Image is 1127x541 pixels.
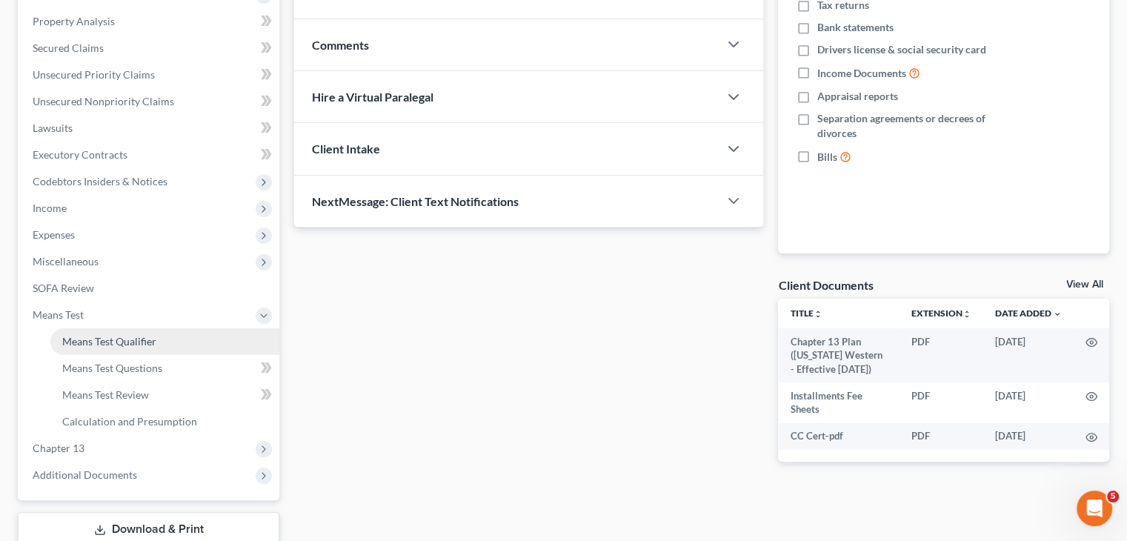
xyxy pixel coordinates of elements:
a: Means Test Review [50,382,279,408]
span: Means Test [33,308,84,321]
span: SOFA Review [33,282,94,294]
a: Unsecured Nonpriority Claims [21,88,279,115]
a: Means Test Qualifier [50,328,279,355]
a: Unsecured Priority Claims [21,62,279,88]
span: Means Test Review [62,388,149,401]
i: unfold_more [813,310,822,319]
span: Calculation and Presumption [62,415,197,428]
a: Calculation and Presumption [50,408,279,435]
td: PDF [900,382,983,423]
a: Secured Claims [21,35,279,62]
span: Additional Documents [33,468,137,481]
span: Bills [817,150,837,165]
span: Appraisal reports [817,89,897,104]
a: Date Added expand_more [995,308,1062,319]
span: Secured Claims [33,42,104,54]
td: CC Cert-pdf [778,423,900,450]
td: Chapter 13 Plan ([US_STATE] Western - Effective [DATE]) [778,328,900,382]
span: Property Analysis [33,15,115,27]
span: Chapter 13 [33,442,84,454]
span: Unsecured Priority Claims [33,68,155,81]
a: Means Test Questions [50,355,279,382]
i: expand_more [1053,310,1062,319]
td: [DATE] [983,382,1074,423]
span: Income [33,202,67,214]
td: PDF [900,328,983,382]
span: Unsecured Nonpriority Claims [33,95,174,107]
span: Means Test Qualifier [62,335,156,348]
span: Lawsuits [33,122,73,134]
span: Miscellaneous [33,255,99,268]
a: View All [1066,279,1103,290]
span: Separation agreements or decrees of divorces [817,111,1014,141]
td: [DATE] [983,328,1074,382]
a: Executory Contracts [21,142,279,168]
span: 5 [1107,491,1119,502]
a: Titleunfold_more [790,308,822,319]
span: Codebtors Insiders & Notices [33,175,167,187]
span: Expenses [33,228,75,241]
td: [DATE] [983,423,1074,450]
a: Extensionunfold_more [911,308,971,319]
td: PDF [900,423,983,450]
a: SOFA Review [21,275,279,302]
span: Client Intake [312,142,380,156]
span: Comments [312,38,369,52]
div: Client Documents [778,277,873,293]
iframe: Intercom live chat [1077,491,1112,526]
span: NextMessage: Client Text Notifications [312,194,519,208]
span: Drivers license & social security card [817,42,985,57]
span: Executory Contracts [33,148,127,161]
span: Bank statements [817,20,893,35]
i: unfold_more [963,310,971,319]
span: Means Test Questions [62,362,162,374]
a: Lawsuits [21,115,279,142]
td: Installments Fee Sheets [778,382,900,423]
span: Hire a Virtual Paralegal [312,90,433,104]
span: Income Documents [817,66,905,81]
a: Property Analysis [21,8,279,35]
